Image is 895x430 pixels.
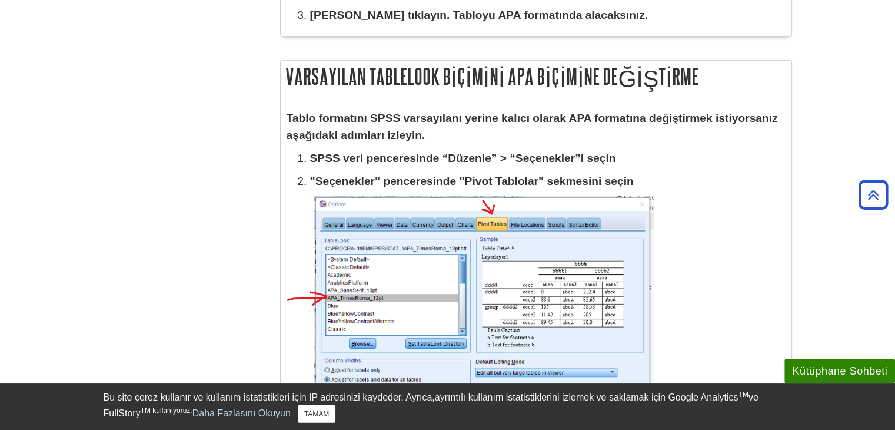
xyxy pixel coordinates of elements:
[287,112,778,141] font: Tablo formatını SPSS varsayılanı yerine kalıcı olarak APA formatına değiştirmek istiyorsanız aşağ...
[854,187,892,203] a: Başa Dön
[298,405,335,423] button: Kapalı
[310,175,634,187] font: "Seçenekler" penceresinde "Pivot Tablolar" sekmesini seçin
[792,365,887,377] font: Kütüphane Sohbeti
[435,392,738,402] font: ayrıntılı kullanım istatistiklerini izlemek ve saklamak için Google Analytics
[310,9,648,21] font: [PERSON_NAME] tıklayın. Tabloyu APA formatında alacaksınız.
[738,391,748,399] font: TM
[285,64,699,88] font: Varsayılan Tablelook biçimini APA biçimine değiştirme
[141,406,192,415] font: TM kullanıyoruz.
[192,408,291,418] a: Daha Fazlasını Okuyun
[784,359,895,383] button: Kütüphane Sohbeti
[104,392,435,402] font: Bu site çerez kullanır ve kullanım istatistikleri için IP adresinizi kaydeder. Ayrıca,
[304,410,329,418] font: TAMAM
[310,152,616,164] font: SPSS veri penceresinde “Düzenle” > “Seçenekler”i seçin
[104,392,758,418] font: ve FullStory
